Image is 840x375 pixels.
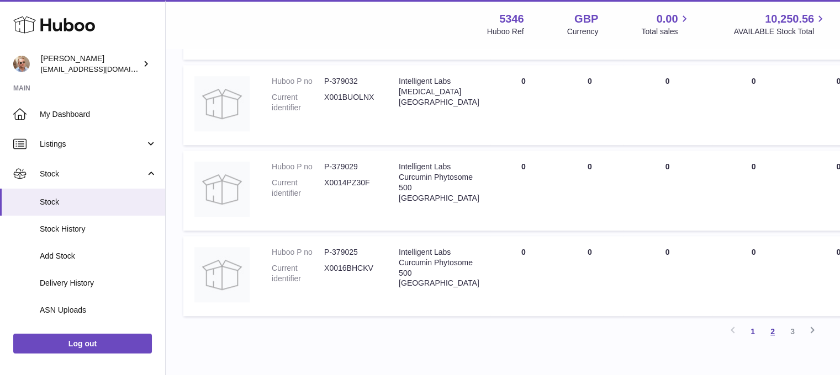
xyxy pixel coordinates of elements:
a: 2 [763,322,783,341]
span: Total sales [641,26,690,37]
span: 0.00 [657,12,678,26]
td: 0 [490,236,557,316]
span: AVAILABLE Stock Total [733,26,827,37]
span: My Dashboard [40,109,157,120]
td: 0 [623,236,712,316]
div: Huboo Ref [487,26,524,37]
div: [PERSON_NAME] [41,53,140,74]
dt: Huboo P no [272,76,324,87]
dd: X0014PZ30F [324,178,377,199]
dt: Current identifier [272,92,324,113]
dt: Current identifier [272,263,324,284]
div: Currency [567,26,599,37]
td: 0 [712,236,795,316]
dd: P-379032 [324,76,377,87]
div: Intelligent Labs Curcumin Phytosome 500 [GEOGRAPHIC_DATA] [399,247,479,289]
td: 0 [712,151,795,231]
dt: Current identifier [272,178,324,199]
a: 10,250.56 AVAILABLE Stock Total [733,12,827,37]
dt: Huboo P no [272,247,324,258]
dd: P-379029 [324,162,377,172]
div: Intelligent Labs [MEDICAL_DATA] [GEOGRAPHIC_DATA] [399,76,479,108]
dt: Huboo P no [272,162,324,172]
span: Stock [40,169,145,179]
img: support@radoneltd.co.uk [13,56,30,72]
strong: 5346 [499,12,524,26]
span: [EMAIL_ADDRESS][DOMAIN_NAME] [41,65,162,73]
span: Listings [40,139,145,149]
img: product image [194,247,250,302]
dd: P-379025 [324,247,377,258]
a: 0.00 Total sales [641,12,690,37]
td: 0 [712,65,795,145]
td: 0 [490,65,557,145]
td: 0 [557,236,623,316]
img: product image [194,162,250,217]
strong: GBP [574,12,598,26]
dd: X001BUOLNX [324,92,377,113]
a: 3 [783,322,802,341]
td: 0 [490,151,557,231]
td: 0 [557,151,623,231]
dd: X0016BHCKV [324,263,377,284]
td: 0 [557,65,623,145]
span: Stock History [40,224,157,234]
span: Stock [40,197,157,207]
span: Delivery History [40,278,157,288]
span: 10,250.56 [765,12,814,26]
div: Intelligent Labs Curcumin Phytosome 500 [GEOGRAPHIC_DATA] [399,162,479,203]
td: 0 [623,151,712,231]
span: ASN Uploads [40,305,157,315]
td: 0 [623,65,712,145]
img: product image [194,76,250,131]
a: 1 [743,322,763,341]
a: Log out [13,334,152,353]
span: Add Stock [40,251,157,261]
